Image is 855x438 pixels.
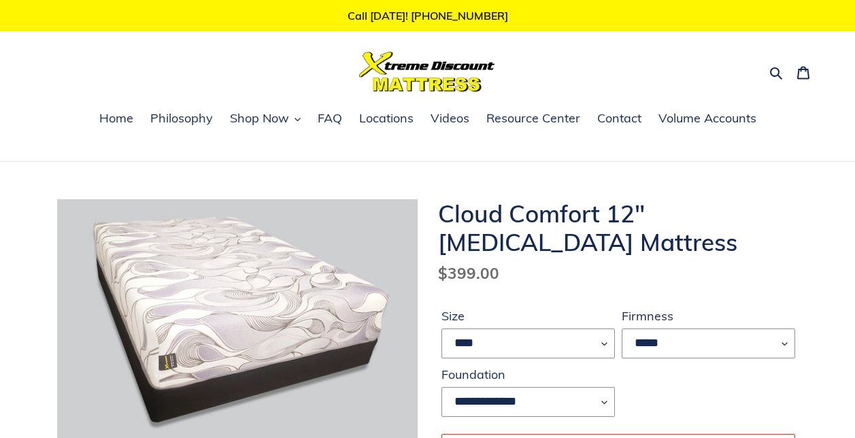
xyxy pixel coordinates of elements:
[431,110,469,127] span: Videos
[438,263,499,283] span: $399.00
[658,110,756,127] span: Volume Accounts
[359,110,414,127] span: Locations
[652,109,763,129] a: Volume Accounts
[99,110,133,127] span: Home
[590,109,648,129] a: Contact
[486,110,580,127] span: Resource Center
[144,109,220,129] a: Philosophy
[352,109,420,129] a: Locations
[441,307,615,325] label: Size
[622,307,795,325] label: Firmness
[441,365,615,384] label: Foundation
[150,110,213,127] span: Philosophy
[93,109,140,129] a: Home
[223,109,307,129] button: Shop Now
[438,199,799,256] h1: Cloud Comfort 12" [MEDICAL_DATA] Mattress
[318,110,342,127] span: FAQ
[480,109,587,129] a: Resource Center
[597,110,641,127] span: Contact
[424,109,476,129] a: Videos
[230,110,289,127] span: Shop Now
[359,52,495,92] img: Xtreme Discount Mattress
[311,109,349,129] a: FAQ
